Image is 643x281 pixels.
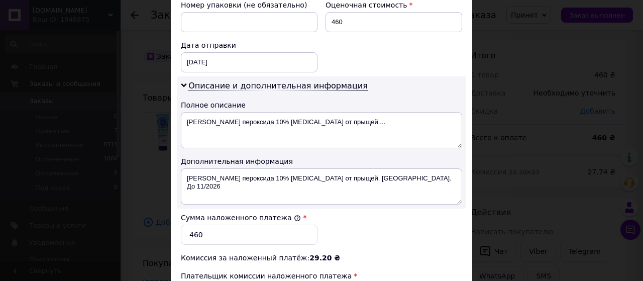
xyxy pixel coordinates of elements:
div: Комиссия за наложенный платёж: [181,253,462,263]
div: Дополнительная информация [181,156,462,166]
label: Сумма наложенного платежа [181,214,301,222]
textarea: [PERSON_NAME] пероксида 10% [MEDICAL_DATA] от прыщей. [GEOGRAPHIC_DATA]. До 11/2026 [181,168,462,205]
div: Полное описание [181,100,462,110]
span: Описание и дополнительная информация [188,81,368,91]
span: Плательщик комиссии наложенного платежа [181,272,352,280]
textarea: [PERSON_NAME] пероксида 10% [MEDICAL_DATA] от прыщей.... [181,112,462,148]
span: 29.20 ₴ [309,254,340,262]
div: Дата отправки [181,40,317,50]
